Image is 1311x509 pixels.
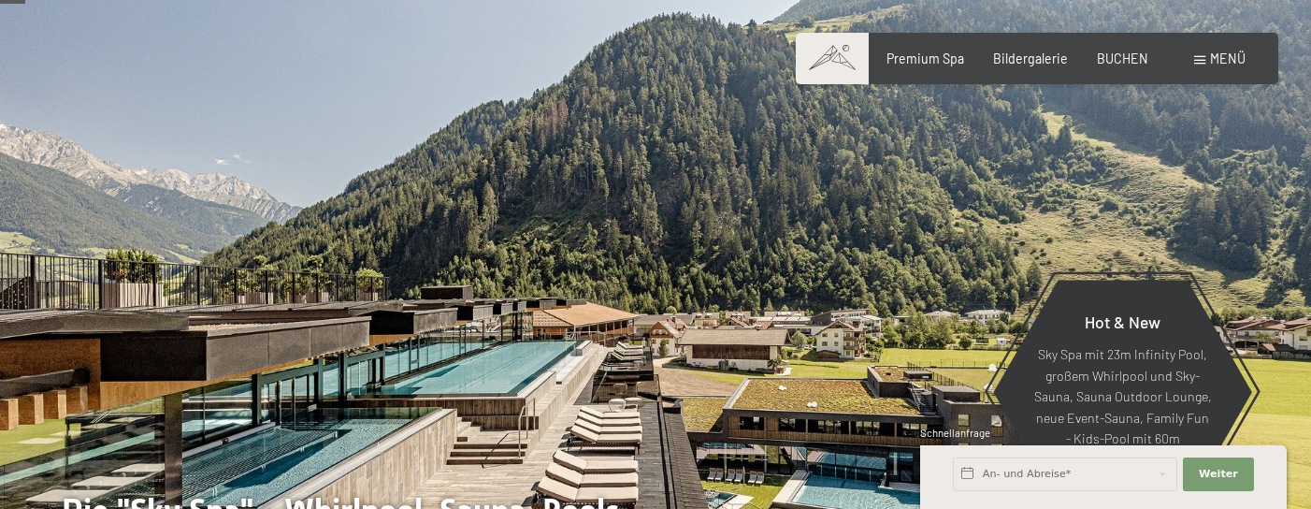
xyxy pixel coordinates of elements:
[993,51,1068,66] a: Bildergalerie
[1097,51,1148,66] a: BUCHEN
[886,51,964,66] a: Premium Spa
[1210,51,1246,66] span: Menü
[920,427,990,439] span: Schnellanfrage
[1033,345,1212,472] p: Sky Spa mit 23m Infinity Pool, großem Whirlpool und Sky-Sauna, Sauna Outdoor Lounge, neue Event-S...
[1085,312,1160,332] span: Hot & New
[1199,467,1238,482] span: Weiter
[1183,458,1254,491] button: Weiter
[992,279,1253,505] a: Hot & New Sky Spa mit 23m Infinity Pool, großem Whirlpool und Sky-Sauna, Sauna Outdoor Lounge, ne...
